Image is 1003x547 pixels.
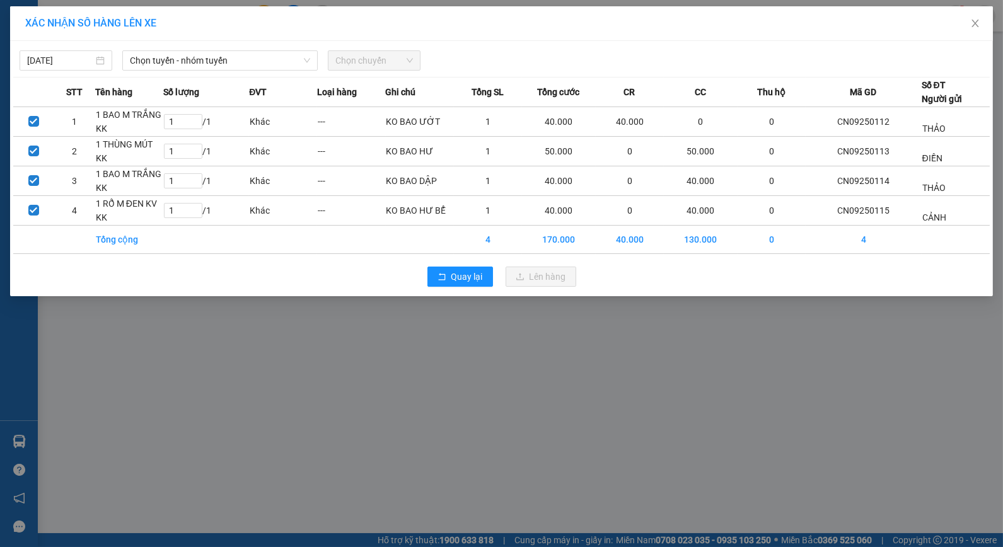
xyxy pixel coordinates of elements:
span: BÌNH [67,68,91,80]
td: 1 BAO M TRẮNG KK [95,166,163,196]
td: --- [317,166,385,196]
span: XÁC NHẬN SỐ HÀNG LÊN XE [25,17,156,29]
td: / 1 [163,137,249,166]
span: ĐVT [249,85,267,99]
td: CN09250115 [806,196,922,226]
td: 40.000 [522,107,596,137]
td: 0 [596,196,664,226]
td: KO BAO ƯỚT [386,107,454,137]
span: Loại hàng [317,85,357,99]
span: Số lượng [163,85,199,99]
div: Số ĐT Người gửi [922,78,962,106]
td: 1 [454,137,522,166]
td: 40.000 [522,166,596,196]
span: Quay lại [451,270,483,284]
span: [PERSON_NAME] CHẾT [33,82,137,94]
span: down [303,57,311,64]
td: 1 [454,107,522,137]
td: Khác [249,137,317,166]
td: 40.000 [596,107,664,137]
td: 0 [664,107,738,137]
td: 3 [54,166,95,196]
span: Tổng SL [472,85,504,99]
td: 4 [806,226,922,254]
span: CR [623,85,635,99]
td: 130.000 [664,226,738,254]
td: Tổng cộng [95,226,163,254]
td: 2 [54,137,95,166]
button: Close [958,6,993,42]
p: GỬI: [5,25,184,37]
td: 1 THÙNG MÚT KK [95,137,163,166]
span: Ghi chú [386,85,416,99]
td: / 1 [163,166,249,196]
td: KO BAO HƯ BỂ [386,196,454,226]
td: 40.000 [522,196,596,226]
span: VP [PERSON_NAME] ([GEOGRAPHIC_DATA]) [5,42,127,66]
span: Chọn chuyến [335,51,413,70]
span: ĐIỀN [922,153,942,163]
td: 40.000 [664,166,738,196]
td: 50.000 [522,137,596,166]
input: 13/09/2025 [27,54,93,67]
span: Tên hàng [95,85,132,99]
td: 0 [738,166,806,196]
td: 40.000 [664,196,738,226]
p: NHẬN: [5,42,184,66]
span: CC [695,85,706,99]
span: TÙNG [96,25,123,37]
td: 0 [738,107,806,137]
td: 1 RỔ M ĐEN KV KK [95,196,163,226]
span: VP Cầu Ngang - [26,25,123,37]
span: Chọn tuyến - nhóm tuyến [130,51,310,70]
span: STT [66,85,83,99]
td: KO BAO DẬP [386,166,454,196]
td: --- [317,137,385,166]
td: 1 [54,107,95,137]
td: 0 [596,166,664,196]
td: CN09250113 [806,137,922,166]
td: Khác [249,107,317,137]
td: / 1 [163,196,249,226]
span: Tổng cước [537,85,579,99]
td: 40.000 [596,226,664,254]
span: Mã GD [850,85,876,99]
span: close [970,18,980,28]
button: rollbackQuay lại [427,267,493,287]
td: 170.000 [522,226,596,254]
td: / 1 [163,107,249,137]
span: THẢO [922,124,946,134]
span: GIAO: [5,82,137,94]
strong: BIÊN NHẬN GỬI HÀNG [42,7,146,19]
td: 4 [454,226,522,254]
td: 0 [596,137,664,166]
td: 4 [54,196,95,226]
td: CN09250112 [806,107,922,137]
td: 1 BAO M TRẮNG KK [95,107,163,137]
span: CẢNH [922,212,946,222]
span: rollback [438,272,446,282]
td: 1 [454,166,522,196]
td: 50.000 [664,137,738,166]
td: 0 [738,226,806,254]
td: Khác [249,166,317,196]
td: 0 [738,196,806,226]
span: THẢO [922,183,946,193]
td: KO BAO HƯ [386,137,454,166]
td: 1 [454,196,522,226]
td: Khác [249,196,317,226]
td: --- [317,107,385,137]
button: uploadLên hàng [506,267,576,287]
span: Thu hộ [757,85,786,99]
td: 0 [738,137,806,166]
td: --- [317,196,385,226]
span: 0917077070 - [5,68,91,80]
td: CN09250114 [806,166,922,196]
